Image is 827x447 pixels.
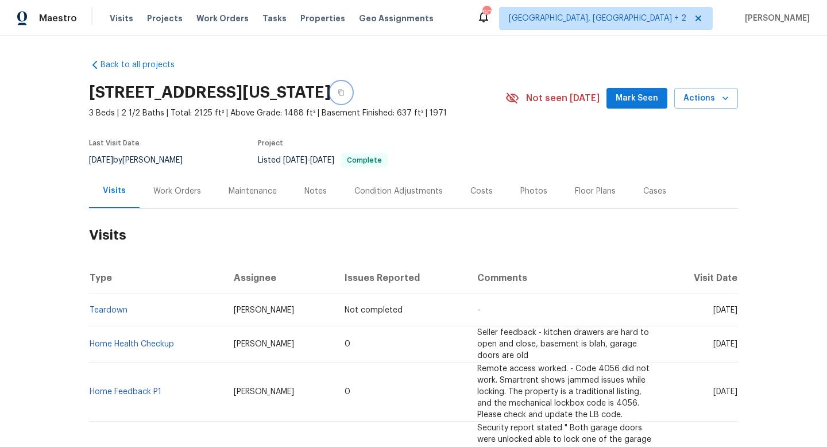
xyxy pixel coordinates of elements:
[335,262,467,294] th: Issues Reported
[477,329,649,360] span: Seller feedback - kitchen drawers are hard to open and close, basement is blah, garage doors are old
[359,13,434,24] span: Geo Assignments
[520,186,547,197] div: Photos
[468,262,663,294] th: Comments
[258,156,388,164] span: Listed
[345,306,403,314] span: Not completed
[196,13,249,24] span: Work Orders
[89,153,196,167] div: by [PERSON_NAME]
[234,306,294,314] span: [PERSON_NAME]
[89,140,140,147] span: Last Visit Date
[89,107,505,119] span: 3 Beds | 2 1/2 Baths | Total: 2125 ft² | Above Grade: 1488 ft² | Basement Finished: 637 ft² | 1971
[90,306,127,314] a: Teardown
[283,156,334,164] span: -
[225,262,336,294] th: Assignee
[477,365,650,419] span: Remote access worked. - Code 4056 did not work. Smartrent shows jammed issues while locking. The ...
[683,91,729,106] span: Actions
[89,87,331,98] h2: [STREET_ADDRESS][US_STATE]
[713,388,737,396] span: [DATE]
[89,156,113,164] span: [DATE]
[606,88,667,109] button: Mark Seen
[740,13,810,24] span: [PERSON_NAME]
[89,209,738,262] h2: Visits
[147,13,183,24] span: Projects
[90,388,161,396] a: Home Feedback P1
[258,140,283,147] span: Project
[153,186,201,197] div: Work Orders
[470,186,493,197] div: Costs
[310,156,334,164] span: [DATE]
[342,157,387,164] span: Complete
[103,185,126,196] div: Visits
[713,306,737,314] span: [DATE]
[234,388,294,396] span: [PERSON_NAME]
[575,186,616,197] div: Floor Plans
[262,14,287,22] span: Tasks
[234,340,294,348] span: [PERSON_NAME]
[477,306,480,314] span: -
[713,340,737,348] span: [DATE]
[345,340,350,348] span: 0
[229,186,277,197] div: Maintenance
[304,186,327,197] div: Notes
[110,13,133,24] span: Visits
[283,156,307,164] span: [DATE]
[482,7,490,18] div: 90
[39,13,77,24] span: Maestro
[616,91,658,106] span: Mark Seen
[345,388,350,396] span: 0
[90,340,174,348] a: Home Health Checkup
[526,93,600,104] span: Not seen [DATE]
[300,13,345,24] span: Properties
[509,13,686,24] span: [GEOGRAPHIC_DATA], [GEOGRAPHIC_DATA] + 2
[354,186,443,197] div: Condition Adjustments
[643,186,666,197] div: Cases
[674,88,738,109] button: Actions
[663,262,738,294] th: Visit Date
[89,59,199,71] a: Back to all projects
[89,262,225,294] th: Type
